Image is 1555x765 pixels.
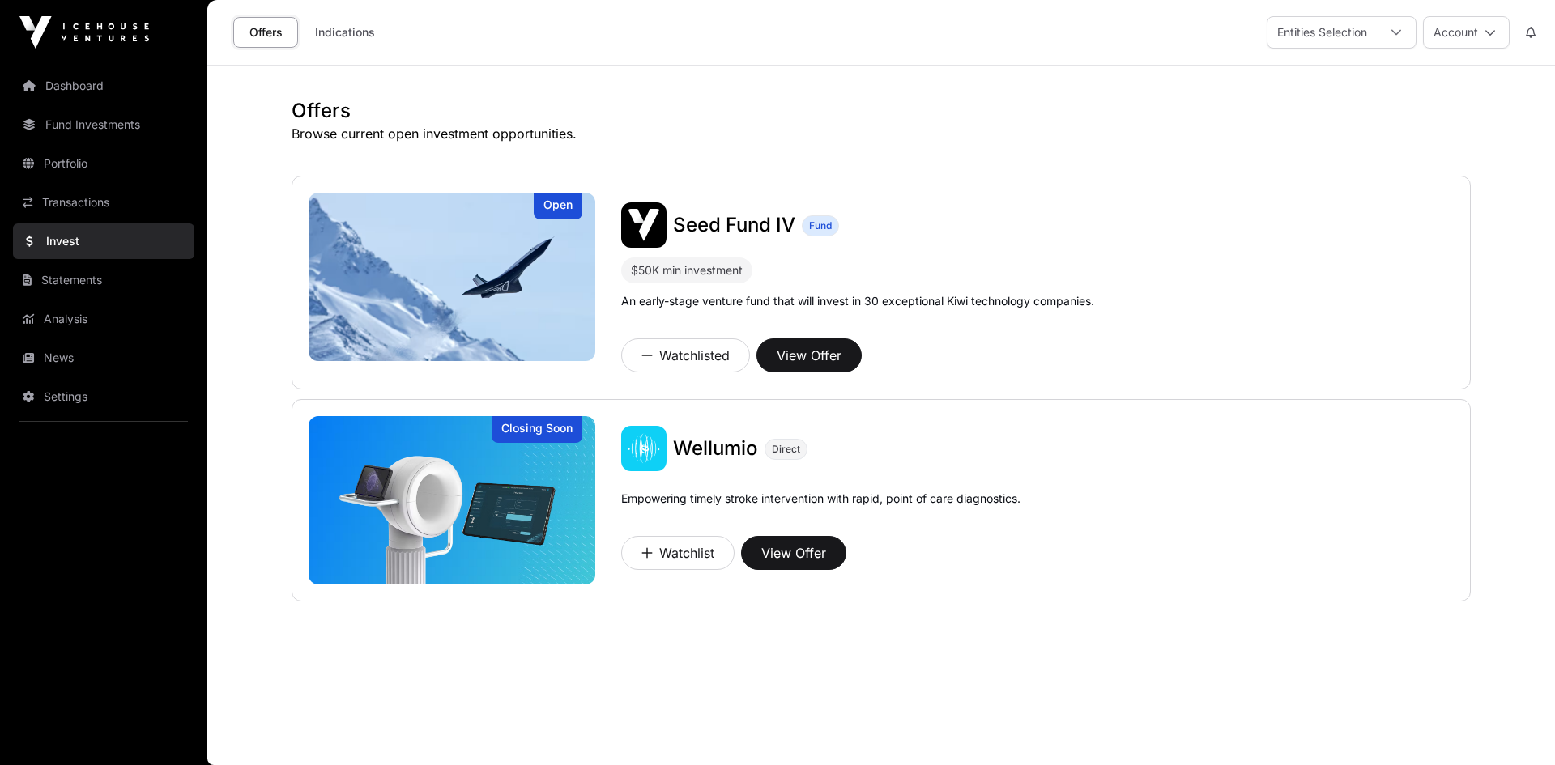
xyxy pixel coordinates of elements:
[13,107,194,142] a: Fund Investments
[292,124,1471,143] p: Browse current open investment opportunities.
[13,379,194,414] a: Settings
[621,257,752,283] div: $50K min investment
[233,17,298,48] a: Offers
[13,185,194,220] a: Transactions
[309,193,595,361] a: Seed Fund IVOpen
[305,17,386,48] a: Indications
[772,443,800,456] span: Direct
[309,416,595,584] a: WellumioClosing Soon
[1423,16,1510,49] button: Account
[621,202,667,248] img: Seed Fund IV
[621,536,735,570] button: Watchlist
[13,68,194,104] a: Dashboard
[673,212,795,238] a: Seed Fund IV
[13,301,194,337] a: Analysis
[19,16,149,49] img: Icehouse Ventures Logo
[631,261,743,280] div: $50K min investment
[1267,17,1377,48] div: Entities Selection
[292,98,1471,124] h1: Offers
[309,416,595,584] img: Wellumio
[621,338,750,372] button: Watchlisted
[621,491,1020,529] p: Empowering timely stroke intervention with rapid, point of care diagnostics.
[673,436,758,461] a: Wellumio
[13,340,194,376] a: News
[621,293,1094,309] p: An early-stage venture fund that will invest in 30 exceptional Kiwi technology companies.
[13,146,194,181] a: Portfolio
[741,536,846,570] button: View Offer
[621,426,667,471] img: Wellumio
[756,338,862,372] button: View Offer
[492,416,582,443] div: Closing Soon
[809,219,832,232] span: Fund
[309,193,595,361] img: Seed Fund IV
[673,436,758,460] span: Wellumio
[534,193,582,219] div: Open
[13,262,194,298] a: Statements
[673,213,795,236] span: Seed Fund IV
[13,223,194,259] a: Invest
